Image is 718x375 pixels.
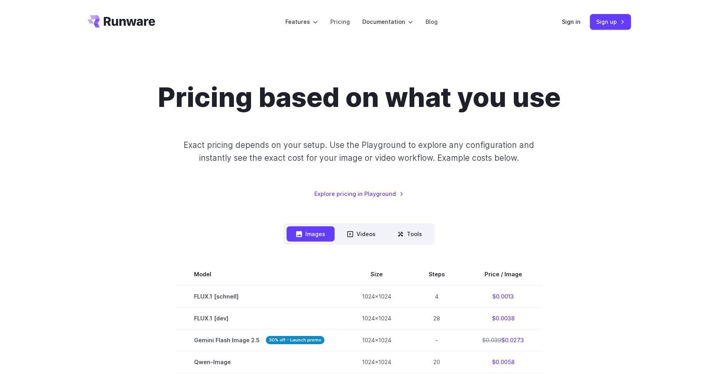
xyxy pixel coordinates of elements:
th: Size [343,263,410,285]
strong: 30% off - Launch promo [266,336,324,344]
td: $0.0058 [463,351,543,373]
td: 1024x1024 [343,329,410,351]
td: 1024x1024 [343,351,410,373]
h1: Pricing based on what you use [158,81,561,114]
td: $0.0273 [463,329,543,351]
label: Documentation [362,17,413,26]
td: $0.0013 [463,285,543,307]
td: 1024x1024 [343,285,410,307]
td: 28 [410,307,463,329]
a: Explore pricing in Playground [314,189,404,198]
td: - [410,329,463,351]
button: Tools [388,226,431,242]
a: Go to / [87,15,155,28]
th: Model [175,263,343,285]
label: Features [285,17,318,26]
td: $0.0038 [463,307,543,329]
td: 20 [410,351,463,373]
th: Price / Image [463,263,543,285]
td: FLUX.1 [dev] [175,307,343,329]
button: Videos [338,226,385,242]
s: $0.039 [482,337,501,343]
a: Pricing [330,17,350,26]
a: Sign in [562,17,581,26]
th: Steps [410,263,463,285]
td: FLUX.1 [schnell] [175,285,343,307]
td: 4 [410,285,463,307]
td: Qwen-Image [175,351,343,373]
td: 1024x1024 [343,307,410,329]
a: Blog [426,17,438,26]
button: Images [287,226,335,242]
span: Gemini Flash Image 2.5 [194,336,324,345]
a: Sign up [590,14,631,29]
p: Exact pricing depends on your setup. Use the Playground to explore any configuration and instantl... [169,139,549,165]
